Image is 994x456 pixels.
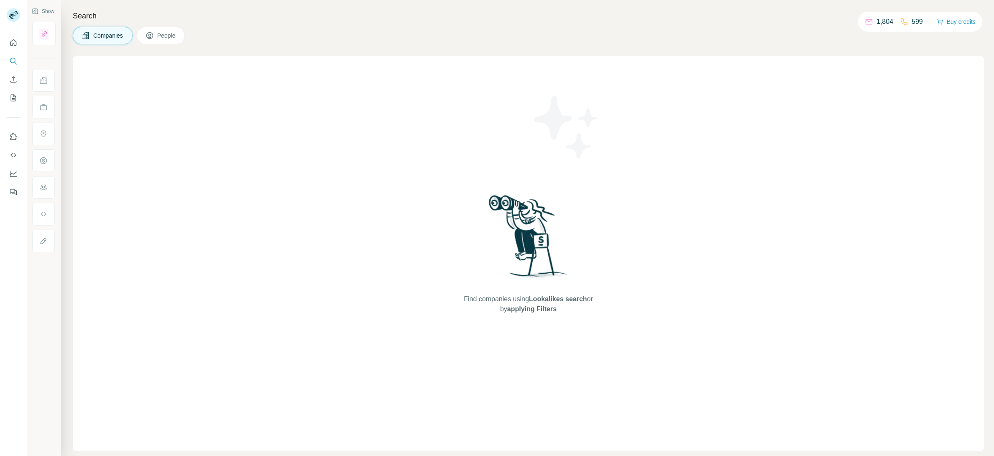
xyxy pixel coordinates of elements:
[529,90,604,165] img: Surfe Illustration - Stars
[7,90,20,105] button: My lists
[7,35,20,50] button: Quick start
[73,10,984,22] h4: Search
[507,305,557,313] span: applying Filters
[485,193,572,286] img: Surfe Illustration - Woman searching with binoculars
[157,31,176,40] span: People
[7,54,20,69] button: Search
[461,294,595,314] span: Find companies using or by
[7,72,20,87] button: Enrich CSV
[876,17,893,27] p: 1,804
[7,184,20,200] button: Feedback
[7,166,20,181] button: Dashboard
[912,17,923,27] p: 599
[7,129,20,144] button: Use Surfe on LinkedIn
[937,16,976,28] button: Buy credits
[7,148,20,163] button: Use Surfe API
[93,31,124,40] span: Companies
[26,5,60,18] button: Show
[529,295,587,302] span: Lookalikes search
